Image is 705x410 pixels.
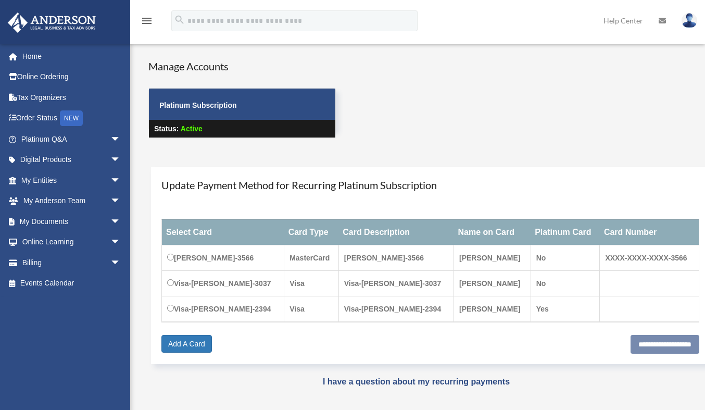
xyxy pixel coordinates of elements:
[284,245,339,270] td: MasterCard
[162,245,284,270] td: [PERSON_NAME]-3566
[338,219,454,245] th: Card Description
[162,270,284,296] td: Visa-[PERSON_NAME]-3037
[7,67,136,88] a: Online Ordering
[154,125,179,133] strong: Status:
[7,108,136,129] a: Order StatusNEW
[141,15,153,27] i: menu
[7,46,136,67] a: Home
[110,211,131,232] span: arrow_drop_down
[600,219,699,245] th: Card Number
[110,129,131,150] span: arrow_drop_down
[174,14,185,26] i: search
[162,219,284,245] th: Select Card
[181,125,203,133] span: Active
[284,270,339,296] td: Visa
[454,219,531,245] th: Name on Card
[323,377,510,386] a: I have a question about my recurring payments
[284,219,339,245] th: Card Type
[7,273,136,294] a: Events Calendar
[7,252,136,273] a: Billingarrow_drop_down
[110,232,131,253] span: arrow_drop_down
[110,191,131,212] span: arrow_drop_down
[60,110,83,126] div: NEW
[148,59,336,73] h4: Manage Accounts
[7,129,136,150] a: Platinum Q&Aarrow_drop_down
[531,245,600,270] td: No
[454,296,531,322] td: [PERSON_NAME]
[110,170,131,191] span: arrow_drop_down
[338,245,454,270] td: [PERSON_NAME]-3566
[7,170,136,191] a: My Entitiesarrow_drop_down
[5,13,99,33] img: Anderson Advisors Platinum Portal
[338,270,454,296] td: Visa-[PERSON_NAME]-3037
[600,245,699,270] td: XXXX-XXXX-XXXX-3566
[110,150,131,171] span: arrow_drop_down
[7,150,136,170] a: Digital Productsarrow_drop_down
[531,219,600,245] th: Platinum Card
[161,178,699,192] h4: Update Payment Method for Recurring Platinum Subscription
[7,211,136,232] a: My Documentsarrow_drop_down
[7,191,136,212] a: My Anderson Teamarrow_drop_down
[141,18,153,27] a: menu
[7,232,136,253] a: Online Learningarrow_drop_down
[338,296,454,322] td: Visa-[PERSON_NAME]-2394
[162,296,284,322] td: Visa-[PERSON_NAME]-2394
[531,270,600,296] td: No
[531,296,600,322] td: Yes
[110,252,131,274] span: arrow_drop_down
[284,296,339,322] td: Visa
[454,245,531,270] td: [PERSON_NAME]
[682,13,697,28] img: User Pic
[454,270,531,296] td: [PERSON_NAME]
[7,87,136,108] a: Tax Organizers
[161,335,212,353] a: Add A Card
[159,101,237,109] strong: Platinum Subscription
